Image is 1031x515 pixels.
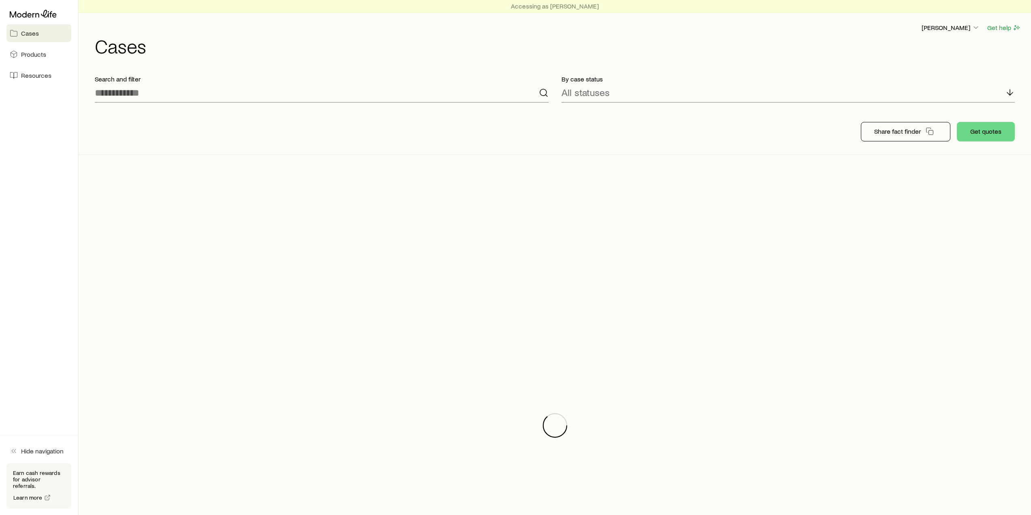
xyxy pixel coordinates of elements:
[95,36,1021,56] h1: Cases
[874,127,921,135] p: Share fact finder
[987,23,1021,32] button: Get help
[6,463,71,509] div: Earn cash rewards for advisor referrals.Learn more
[6,442,71,460] button: Hide navigation
[13,470,65,489] p: Earn cash rewards for advisor referrals.
[21,71,51,79] span: Resources
[13,495,43,500] span: Learn more
[921,23,980,33] button: [PERSON_NAME]
[95,75,549,83] p: Search and filter
[511,2,599,10] p: Accessing as [PERSON_NAME]
[922,24,980,32] p: [PERSON_NAME]
[21,50,46,58] span: Products
[861,122,950,141] button: Share fact finder
[21,29,39,37] span: Cases
[6,45,71,63] a: Products
[561,75,1015,83] p: By case status
[6,24,71,42] a: Cases
[6,66,71,84] a: Resources
[957,122,1015,141] button: Get quotes
[561,87,610,98] p: All statuses
[21,447,64,455] span: Hide navigation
